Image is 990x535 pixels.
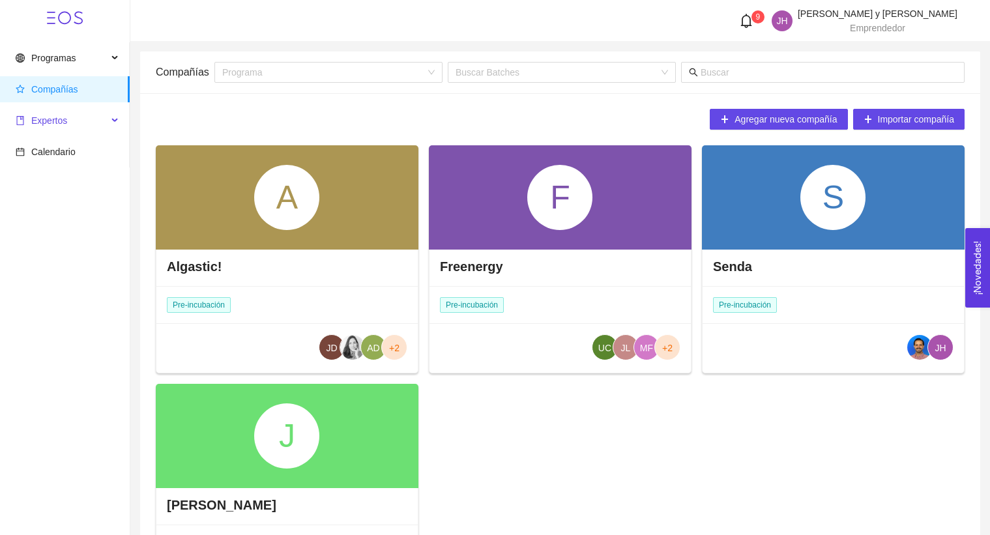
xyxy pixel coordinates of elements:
[167,257,222,276] h4: Algastic!
[31,84,78,94] span: Compañías
[16,116,25,125] span: book
[776,10,787,31] span: JH
[850,23,905,33] span: Emprendedor
[367,335,379,361] span: AD
[598,335,611,361] span: UC
[878,112,955,126] span: Importar compañía
[440,297,504,313] span: Pre-incubación
[713,257,752,276] h4: Senda
[662,335,673,361] span: +2
[16,53,25,63] span: global
[798,8,957,19] span: [PERSON_NAME] y [PERSON_NAME]
[689,68,698,77] span: search
[640,335,653,361] span: MF
[701,65,957,80] input: Buscar
[713,297,777,313] span: Pre-incubación
[751,10,764,23] sup: 9
[156,53,214,91] div: Compañías
[907,335,932,360] img: 1756941963786-2AAB7FB8-7E5A-4580-9AA7-E9FDF0EFBE61.png
[31,53,76,63] span: Programas
[31,147,76,157] span: Calendario
[621,335,631,361] span: JL
[254,165,319,230] div: A
[340,335,365,360] img: 1686173812184-KPM_FOTO.png
[326,335,337,361] span: JD
[167,496,276,514] h4: [PERSON_NAME]
[756,12,761,22] span: 9
[167,297,231,313] span: Pre-incubación
[710,109,847,130] button: plusAgregar nueva compañía
[864,115,873,125] span: plus
[800,165,866,230] div: S
[527,165,592,230] div: F
[739,14,753,28] span: bell
[440,257,503,276] h4: Freenergy
[254,403,319,469] div: J
[735,112,837,126] span: Agregar nueva compañía
[965,228,990,308] button: Open Feedback Widget
[389,335,400,361] span: +2
[935,335,946,361] span: JH
[853,109,965,130] button: plusImportar compañía
[31,115,67,126] span: Expertos
[16,85,25,94] span: star
[16,147,25,156] span: calendar
[720,115,729,125] span: plus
